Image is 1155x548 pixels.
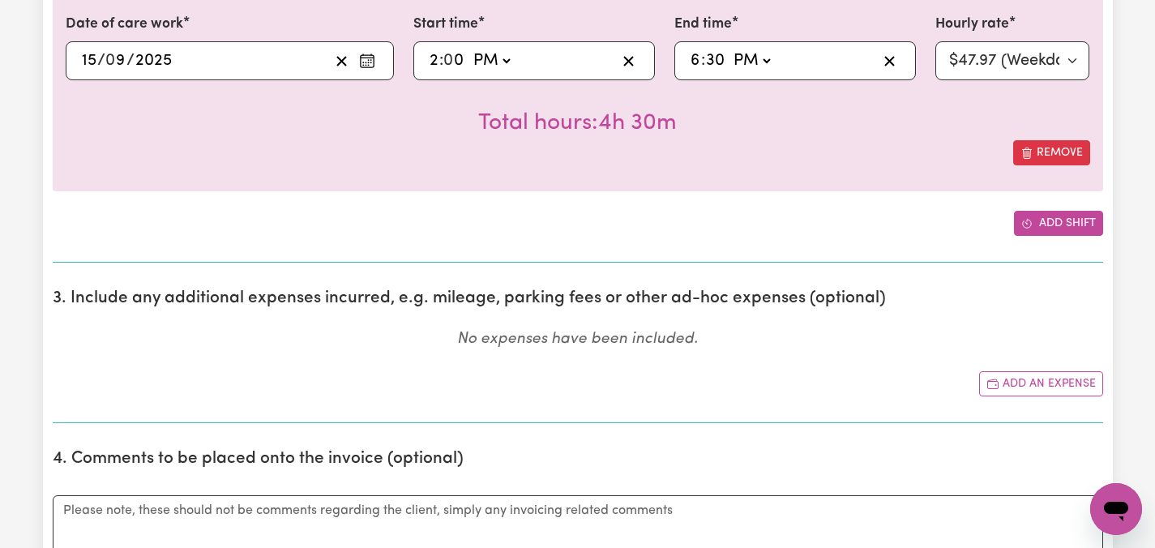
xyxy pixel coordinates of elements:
[701,52,705,70] span: :
[1090,483,1142,535] iframe: Button to launch messaging window
[443,53,453,69] span: 0
[457,332,698,347] em: No expenses have been included.
[126,52,135,70] span: /
[135,49,173,73] input: ----
[354,49,380,73] button: Enter the date of care work
[935,14,1009,35] label: Hourly rate
[1014,211,1103,236] button: Add another shift
[53,449,1103,469] h2: 4. Comments to be placed onto the invoice (optional)
[478,112,677,135] span: Total hours worked: 4 hours 30 minutes
[413,14,478,35] label: Start time
[674,14,732,35] label: End time
[705,49,725,73] input: --
[106,49,126,73] input: --
[329,49,354,73] button: Clear date
[979,371,1103,396] button: Add another expense
[53,289,1103,309] h2: 3. Include any additional expenses incurred, e.g. mileage, parking fees or other ad-hoc expenses ...
[66,14,183,35] label: Date of care work
[1013,140,1090,165] button: Remove this shift
[690,49,701,73] input: --
[429,49,439,73] input: --
[444,49,465,73] input: --
[97,52,105,70] span: /
[81,49,97,73] input: --
[439,52,443,70] span: :
[105,53,115,69] span: 0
